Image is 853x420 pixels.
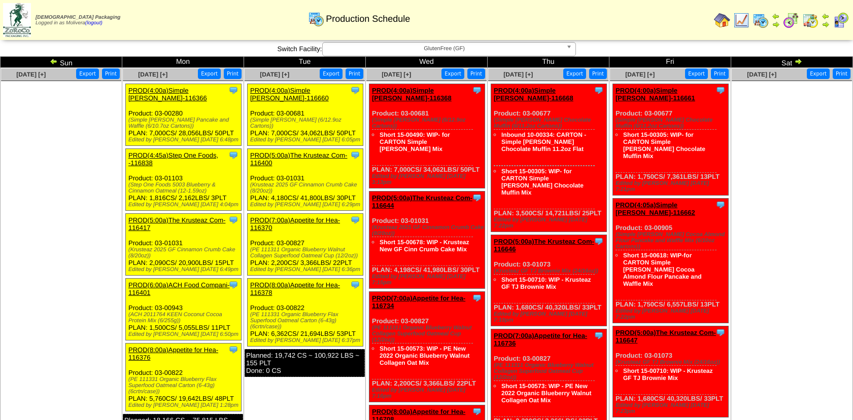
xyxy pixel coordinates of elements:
div: (PE 111311 Organic Blueberry Walnut Collagen Superfood Oatmeal Cup (12/2oz)) [250,247,363,259]
div: (Simple [PERSON_NAME] (6/12.9oz Cartons)) [372,117,485,129]
div: Edited by [PERSON_NAME] [DATE] 6:50pm [128,331,241,337]
div: (Simple [PERSON_NAME] Pancake and Waffle (6/10.7oz Cartons)) [128,117,241,129]
img: home.gif [714,12,730,28]
div: Product: 03-00681 PLAN: 7,000CS / 34,062LBS / 50PLT [248,84,363,146]
img: Tooltip [228,280,238,290]
div: Product: 03-00943 PLAN: 1,500CS / 5,055LBS / 11PLT [126,279,242,340]
img: Tooltip [350,150,360,160]
img: Tooltip [350,215,360,225]
a: (logout) [85,20,103,26]
a: PROD(5:00a)The Krusteaz Com-116646 [494,238,594,253]
div: Product: 03-00827 PLAN: 2,200CS / 3,366LBS / 22PLT [369,292,485,402]
a: PROD(4:05a)Simple [PERSON_NAME]-116662 [616,201,695,216]
a: PROD(5:00a)The Krusteaz Com-116400 [250,151,347,167]
button: Print [589,68,607,79]
div: Product: 03-01031 PLAN: 4,180CS / 41,800LBS / 30PLT [248,149,363,211]
button: Print [102,68,120,79]
a: Short 15-00678: WIP - Krusteaz New GF Cinn Crumb Cake Mix [380,239,469,253]
div: Edited by [PERSON_NAME] [DATE] 3:13pm [372,173,485,185]
a: Short 15-00710: WIP - Krusteaz GF TJ Brownie Mix [623,367,713,381]
img: Tooltip [228,345,238,355]
button: Print [833,68,850,79]
span: Logged in as Molivera [36,15,120,26]
div: Product: 03-00827 PLAN: 2,200CS / 3,366LBS / 22PLT [248,214,363,276]
div: Product: 03-00280 PLAN: 7,000CS / 28,056LBS / 50PLT [126,84,242,146]
div: Product: 03-01031 PLAN: 2,090CS / 20,900LBS / 15PLT [126,214,242,276]
td: Fri [609,57,731,68]
div: (PE 111331 Organic Blueberry Flax Superfood Oatmeal Carton (6-43g)(6crtn/case)) [250,312,363,330]
img: Tooltip [472,293,482,303]
a: PROD(8:00a)Appetite for Hea-116376 [128,346,218,361]
span: Production Schedule [326,14,410,24]
div: Edited by [PERSON_NAME] [DATE] 6:37pm [250,337,363,343]
div: Product: 03-00677 PLAN: 3,500CS / 14,721LBS / 25PLT [491,84,607,232]
img: calendarprod.gif [753,12,769,28]
img: Tooltip [472,406,482,416]
span: [DATE] [+] [503,71,533,78]
span: GlutenFree (GF) [327,43,562,55]
a: Inbound 10-00334: CARTON - Simple [PERSON_NAME] Chocolate Muffin 11.2oz Flat [501,131,586,152]
span: [DATE] [+] [138,71,167,78]
div: Edited by [PERSON_NAME] [DATE] 7:21pm [616,180,728,193]
img: Tooltip [472,85,482,95]
div: (ACH 2011764 KEEN Coconut Cocoa Protein Mix (6/255g)) [128,312,241,324]
div: (PE 111311 Organic Blueberry Walnut Collagen Superfood Oatmeal Cup (12/2oz)) [372,325,485,343]
div: Edited by [PERSON_NAME] [DATE] 6:29pm [250,202,363,208]
div: Edited by [PERSON_NAME] [DATE] 7:22pm [616,308,728,320]
div: Product: 03-00822 PLAN: 5,760CS / 19,642LBS / 48PLT [126,343,242,411]
a: Short 15-00573: WIP - PE New 2022 Organic Blueberry Walnut Collagen Oat Mix [380,345,470,366]
img: arrowright.gif [772,20,780,28]
td: Wed [366,57,488,68]
button: Export [320,68,343,79]
div: Product: 03-00822 PLAN: 6,362CS / 21,694LBS / 53PLT [248,279,363,347]
img: Tooltip [594,236,604,246]
img: Tooltip [594,330,604,340]
a: PROD(5:00a)The Krusteaz Com-116417 [128,216,225,232]
img: arrowleft.gif [822,12,830,20]
img: arrowright.gif [822,20,830,28]
a: PROD(4:00a)Simple [PERSON_NAME]-116668 [494,87,573,102]
div: Product: 03-01031 PLAN: 4,198CS / 41,980LBS / 30PLT [369,192,485,289]
button: Export [76,68,99,79]
img: Tooltip [594,85,604,95]
img: arrowleft.gif [772,12,780,20]
a: Short 15-00710: WIP - Krusteaz GF TJ Brownie Mix [501,276,591,290]
div: (Simple [PERSON_NAME] Cocoa Almond Flour Pancake and Waffle Mix (6/10oz Cartons)) [616,232,728,250]
img: Tooltip [350,85,360,95]
span: [DATE] [+] [16,71,46,78]
button: Print [467,68,485,79]
img: Tooltip [715,327,726,337]
a: PROD(4:00a)Simple [PERSON_NAME]-116368 [372,87,452,102]
button: Export [685,68,708,79]
a: PROD(4:00a)Simple [PERSON_NAME]-116366 [128,87,207,102]
div: Product: 03-01073 PLAN: 1,680CS / 40,320LBS / 33PLT [613,326,729,417]
div: (Krusteaz 2025 GF Cinnamon Crumb Cake (8/20oz)) [372,224,485,237]
div: Product: 03-00681 PLAN: 7,000CS / 34,062LBS / 50PLT [369,84,485,188]
a: PROD(4:00a)Simple [PERSON_NAME]-116661 [616,87,695,102]
a: Short 15-00618: WIP-for CARTON Simple [PERSON_NAME] Cocoa Almond Flour Pancake and Waffle Mix [623,252,702,287]
button: Export [563,68,586,79]
img: Tooltip [715,200,726,210]
div: Edited by [PERSON_NAME] [DATE] 6:48pm [128,137,241,143]
div: Product: 03-01073 PLAN: 1,680CS / 40,320LBS / 33PLT [491,235,607,326]
td: Mon [122,57,244,68]
button: Export [441,68,464,79]
td: Sat [731,57,853,68]
div: Edited by [PERSON_NAME] [DATE] 6:49pm [128,266,241,273]
img: calendarinout.gif [802,12,818,28]
span: [DATE] [+] [625,71,655,78]
div: (Step One Foods 5003 Blueberry & Cinnamon Oatmeal (12-1.59oz) [128,182,241,194]
img: Tooltip [228,150,238,160]
img: Tooltip [228,85,238,95]
div: (Krusteaz 2025 GF Cinnamon Crumb Cake (8/20oz)) [250,182,363,194]
img: arrowleft.gif [50,57,58,65]
div: Edited by [PERSON_NAME] [DATE] 4:04pm [128,202,241,208]
div: (Krusteaz GF TJ Brownie Mix (24/16oz)) [494,268,606,274]
a: Short 15-00490: WIP- for CARTON Simple [PERSON_NAME] Mix [380,131,450,152]
a: [DATE] [+] [260,71,289,78]
div: (Simple [PERSON_NAME] Chocolate Muffin (6/11.2oz Cartons)) [616,117,728,129]
a: PROD(7:00a)Appetite for Hea-116734 [372,294,465,310]
a: [DATE] [+] [747,71,776,78]
a: PROD(7:00a)Appetite for Hea-116370 [250,216,340,232]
